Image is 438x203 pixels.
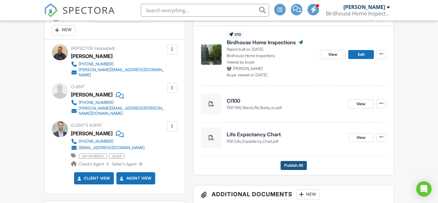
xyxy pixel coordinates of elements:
[79,67,165,78] div: [PERSON_NAME][EMAIL_ADDRESS][DOMAIN_NAME]
[71,145,145,151] a: [EMAIL_ADDRESS][DOMAIN_NAME]
[71,106,165,116] a: [PERSON_NAME][EMAIL_ADDRESS][PERSON_NAME][DOMAIN_NAME]
[71,90,113,99] div: [PERSON_NAME]
[44,8,185,39] h3: People
[94,46,115,51] span: (requested)
[119,175,152,182] a: Agent View
[63,3,115,17] span: SPECTORA
[109,154,124,159] span: silver
[52,25,75,35] div: New
[71,51,113,61] div: [PERSON_NAME]
[343,4,385,10] div: [PERSON_NAME]
[44,3,58,17] img: The Best Home Inspection Software - Spectora
[71,138,145,145] a: [PHONE_NUMBER]
[416,181,432,197] div: Open Intercom Messenger
[71,99,165,106] a: [PHONE_NUMBER]
[79,62,114,67] div: [PHONE_NUMBER]
[71,123,102,128] span: Client's Agent
[79,162,109,166] span: Client's Agent -
[79,106,165,116] div: [PERSON_NAME][EMAIL_ADDRESS][PERSON_NAME][DOMAIN_NAME]
[139,162,142,166] strong: 0
[79,139,114,144] div: [PHONE_NUMBER]
[71,129,113,138] a: [PERSON_NAME]
[326,10,390,17] div: Birdhouse Home Inspection Services
[112,162,142,166] span: Seller's Agent -
[79,145,145,150] div: [EMAIL_ADDRESS][DOMAIN_NAME]
[71,67,165,78] a: [PERSON_NAME][EMAIL_ADDRESS][DOMAIN_NAME]
[76,175,110,182] a: Client View
[71,46,93,51] span: Inspector
[79,100,114,105] div: [PHONE_NUMBER]
[141,4,269,17] input: Search everything...
[79,154,107,159] span: on the bench
[44,9,115,22] a: SPECTORA
[107,162,108,166] strong: 1
[296,189,320,199] div: New
[71,84,85,89] span: Client
[71,61,165,67] a: [PHONE_NUMBER]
